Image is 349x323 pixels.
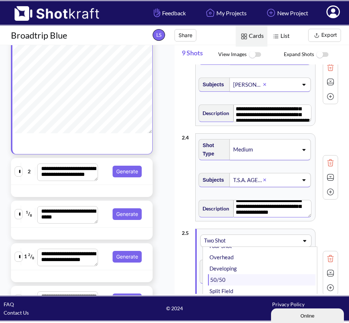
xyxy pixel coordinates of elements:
[231,300,345,308] div: Privacy Policy
[32,256,34,260] span: 8
[231,308,345,317] div: Terms of Use
[118,304,232,312] span: © 2024
[208,274,315,285] li: 50/50
[23,208,35,220] span: /
[236,26,267,47] span: Cards
[325,186,336,197] img: Add Icon
[199,174,224,186] span: Subjects
[325,268,336,279] img: Expand Icon
[325,76,336,87] img: Expand Icon
[23,293,35,305] span: /
[199,3,252,23] a: My Projects
[239,32,249,41] img: Card Icon
[28,252,30,257] span: 2
[174,29,196,42] button: Share
[208,263,315,274] li: Developing
[182,45,218,64] span: 9 Shots
[113,166,142,177] button: Generate
[325,253,336,264] img: Trash Icon
[208,252,315,263] li: Overhead
[4,310,29,316] a: Contact Us
[232,175,263,185] div: T.S.A. AGENT
[199,107,229,119] span: Description
[199,79,224,91] span: Subjects
[182,130,192,142] div: 2 . 4
[271,32,281,41] img: List Icon
[232,145,269,154] div: Medium
[199,202,229,214] span: Description
[26,210,28,214] span: 1
[325,172,336,183] img: Expand Icon
[199,139,226,160] span: Shot Type
[312,31,321,40] img: Export Icon
[113,294,142,305] button: Generate
[4,301,14,307] a: FAQ
[267,26,293,47] span: List
[26,295,28,299] span: 1
[247,47,263,63] img: ToggleOff Icon
[259,3,314,23] a: New Project
[182,225,338,322] div: 2.5Two ShotCUOTSMediumECUWideMaster shotCowboyInsertPOVFull ShotEstablishingThree shotGroup ShotF...
[265,7,277,19] img: Add Icon
[218,47,284,63] span: View Images
[182,225,192,237] div: 2 . 5
[325,91,336,102] img: Add Icon
[325,282,336,293] img: Add Icon
[30,213,32,218] span: 8
[23,167,35,176] span: 2
[113,208,142,220] button: Generate
[308,29,341,42] button: Export
[208,285,315,297] li: Split Field
[23,251,35,262] span: 1 /
[204,7,216,19] img: Home Icon
[152,7,162,19] img: Hand Icon
[200,265,225,277] span: Subjects
[152,9,186,17] span: Feedback
[113,251,142,263] button: Generate
[232,80,263,90] div: [PERSON_NAME]
[271,307,345,323] iframe: chat widget
[325,62,336,73] img: Trash Icon
[325,157,336,168] img: Trash Icon
[203,236,249,245] div: Two Shot
[314,47,330,63] img: ToggleOff Icon
[153,29,165,41] span: LS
